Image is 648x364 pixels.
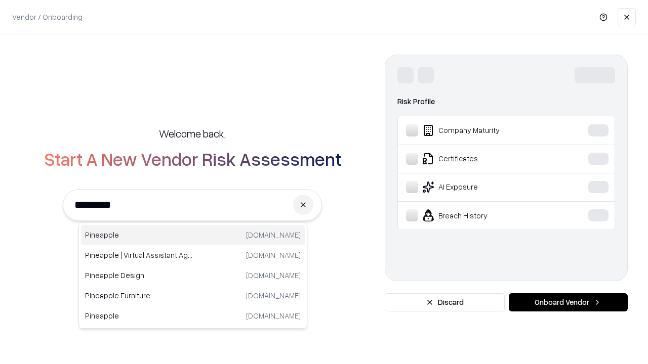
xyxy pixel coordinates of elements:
[85,230,193,240] p: Pineapple
[12,12,83,22] p: Vendor / Onboarding
[78,222,307,329] div: Suggestions
[246,250,301,260] p: [DOMAIN_NAME]
[406,209,557,221] div: Breach History
[246,230,301,240] p: [DOMAIN_NAME]
[85,290,193,301] p: Pineapple Furniture
[406,153,557,165] div: Certificates
[159,126,226,141] h5: Welcome back,
[85,270,193,281] p: Pineapple Design
[406,181,557,193] div: AI Exposure
[385,293,505,311] button: Discard
[85,250,193,260] p: Pineapple | Virtual Assistant Agency
[406,124,557,136] div: Company Maturity
[509,293,628,311] button: Onboard Vendor
[397,96,615,108] div: Risk Profile
[85,310,193,321] p: Pineapple
[246,310,301,321] p: [DOMAIN_NAME]
[246,290,301,301] p: [DOMAIN_NAME]
[246,270,301,281] p: [DOMAIN_NAME]
[44,149,341,169] h2: Start A New Vendor Risk Assessment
